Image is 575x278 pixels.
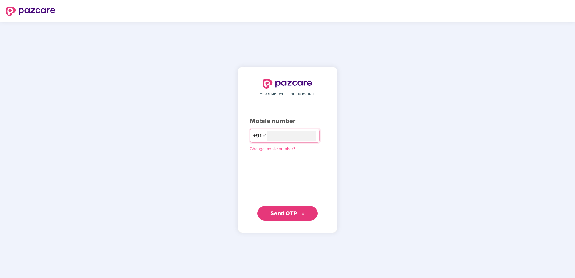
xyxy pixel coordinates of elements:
[263,79,312,89] img: logo
[262,134,266,137] span: down
[250,116,325,126] div: Mobile number
[250,146,295,151] a: Change mobile number?
[301,212,305,216] span: double-right
[257,206,318,221] button: Send OTPdouble-right
[6,7,55,16] img: logo
[253,132,262,140] span: +91
[270,210,297,216] span: Send OTP
[260,92,315,97] span: YOUR EMPLOYEE BENEFITS PARTNER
